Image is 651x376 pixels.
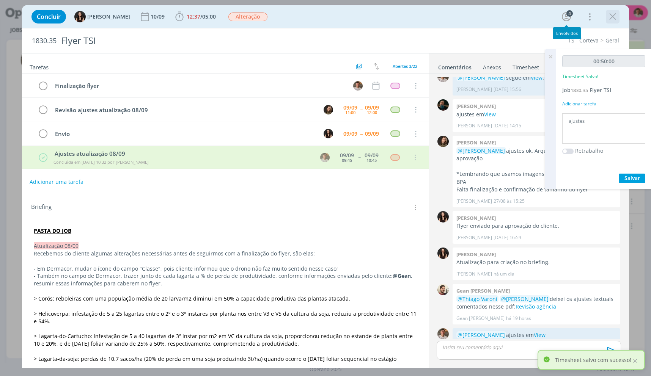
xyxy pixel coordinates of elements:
[494,198,525,205] span: 27/08 às 15:25
[151,14,166,19] div: 10/09
[340,153,354,158] div: 09/09
[494,271,514,277] span: há um dia
[512,60,539,71] a: Timesheet
[506,315,531,322] span: há 19 horas
[531,74,542,81] a: View
[34,295,350,302] span: > Corós: reboleiras com uma população média de 20 larva/m2 diminui em 50% a capacidade produtiva ...
[365,153,379,158] div: 09/09
[367,110,377,114] div: 12:00
[393,63,417,69] span: Abertas 3/22
[484,111,496,118] a: View
[494,86,521,93] span: [DATE] 15:56
[456,258,616,266] p: Atualização para criação no briefing.
[571,87,588,94] span: 1830.35
[173,11,218,23] button: 12:37/05:00
[345,110,355,114] div: 11:00
[200,13,202,20] span: /
[343,105,357,110] div: 09/09
[456,198,492,205] p: [PERSON_NAME]
[322,128,334,139] button: I
[437,99,449,111] img: M
[52,149,313,158] div: Ajustes atualização 08/09
[534,331,546,338] a: View
[562,100,645,107] div: Adicionar tarefa
[456,74,616,81] p: segue em .
[494,234,521,241] span: [DATE] 16:59
[202,13,216,20] span: 05:00
[483,64,501,71] div: Anexos
[74,11,86,22] img: I
[438,60,472,71] a: Comentários
[456,222,616,230] p: Flyer enviado para aprovação do cliente.
[365,105,379,110] div: 09/09
[74,11,130,22] button: I[PERSON_NAME]
[437,248,449,259] img: I
[624,174,640,182] span: Salvar
[456,139,496,146] b: [PERSON_NAME]
[516,303,556,310] a: Revisão agência
[34,250,417,257] p: Recebemos do cliente algumas alterações necessárias antes de seguirmos com a finalização do flyer...
[29,175,84,189] button: Adicionar uma tarefa
[456,186,616,193] p: Falta finalização e confirmação de tamanho do flyer
[619,174,645,183] button: Salvar
[437,284,449,295] img: G
[562,86,611,94] a: Job1830.35Flyer TSI
[22,5,629,368] div: dialog
[58,31,371,50] div: Flyer TSI
[605,37,619,44] a: Geral
[393,272,411,279] strong: @Gean
[343,131,357,136] div: 09/09
[228,12,268,22] button: Alteração
[568,37,599,44] a: TS - Corteva
[52,105,316,115] div: Revisão ajustes atualização 08/09
[52,81,346,91] div: Finalização flyer
[456,86,492,93] p: [PERSON_NAME]
[228,13,267,21] span: Alteração
[458,295,497,302] span: @Thiago Varoni
[32,37,57,45] span: 1830.35
[458,147,505,154] span: @[PERSON_NAME]
[34,227,71,234] a: PASTA DO JOB
[456,103,496,110] b: [PERSON_NAME]
[342,158,352,162] div: 09:45
[360,107,362,112] span: --
[566,10,573,17] div: 4
[360,131,362,136] span: --
[366,158,377,162] div: 10:45
[352,80,363,91] button: T
[437,211,449,222] img: I
[31,10,66,23] button: Concluir
[456,287,510,294] b: Gean [PERSON_NAME]
[34,242,79,249] span: Atualização 08/09
[560,11,572,23] button: 4
[456,215,496,221] b: [PERSON_NAME]
[458,331,505,338] span: @[PERSON_NAME]
[34,355,398,370] span: > Lagarta-da-soja: perdas de 10,7 sacos/ha (20% de perda em uma soja produzindo 3t/ha) quando oco...
[556,31,578,36] div: Envolvidos
[456,315,505,322] p: Gean [PERSON_NAME]
[456,111,616,118] p: ajustes em
[456,251,496,258] b: [PERSON_NAME]
[34,310,418,325] span: > Helicoverpa: infestação de 5 a 25 lagartas entre o 2º e o 3º instares por planta nos entre V3 e...
[53,159,149,165] span: Concluída em [DATE] 10:32 por [PERSON_NAME]
[34,265,417,273] p: - Em Dermacor, mudar o ícone do campo "Classe", pois cliente informou que o drono não faz muito s...
[87,14,130,19] span: [PERSON_NAME]
[37,14,61,20] span: Concluir
[456,170,616,186] p: *Lembrando que usamos imagens do banco de imagens de BPA
[458,74,505,81] span: @[PERSON_NAME]
[365,131,379,136] div: 09/09
[374,63,379,70] img: arrow-down-up.svg
[322,104,334,115] button: J
[501,295,549,302] span: @[PERSON_NAME]
[34,332,414,347] span: > Lagarta-do-Cartucho: infestação de 5 a 40 lagartas de 3º instar por m2 em VC da cultura da soja...
[555,356,631,364] p: Timesheet salvo com sucesso!
[437,136,449,147] img: J
[456,295,616,311] p: deixei os ajustes textuais comentados nesse pdf:
[358,155,360,160] span: --
[494,122,521,129] span: [DATE] 14:15
[456,147,616,163] p: ajustes ok. Arquivo na pasta para aprovação
[437,328,449,340] img: T
[30,62,49,71] span: Tarefas
[456,271,492,277] p: [PERSON_NAME]
[456,122,492,129] p: [PERSON_NAME]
